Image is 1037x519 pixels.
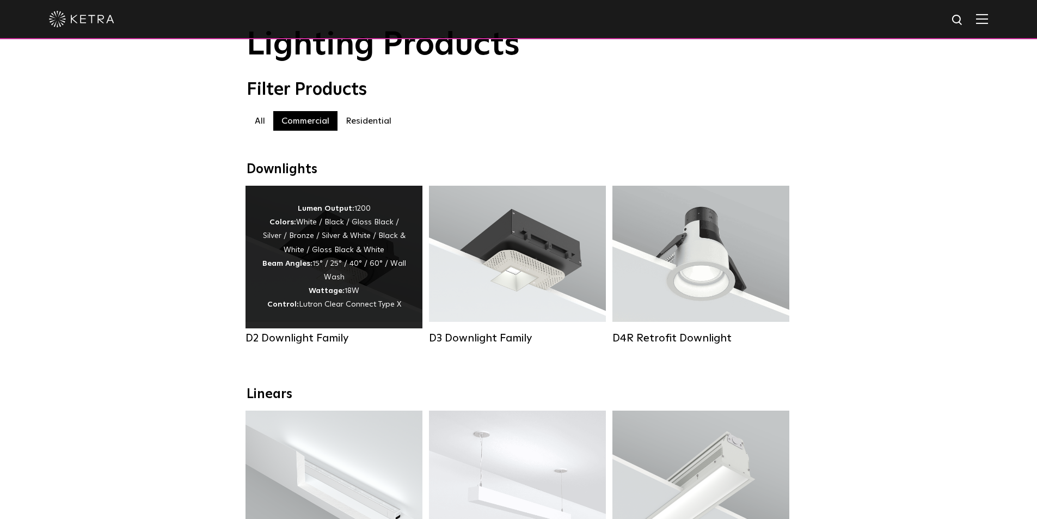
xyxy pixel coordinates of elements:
span: Lutron Clear Connect Type X [299,301,401,308]
label: Commercial [273,111,338,131]
strong: Wattage: [309,287,345,295]
img: Hamburger%20Nav.svg [976,14,988,24]
div: 1200 White / Black / Gloss Black / Silver / Bronze / Silver & White / Black & White / Gloss Black... [262,202,406,312]
span: Lighting Products [247,29,520,62]
img: search icon [951,14,965,27]
a: D2 Downlight Family Lumen Output:1200Colors:White / Black / Gloss Black / Silver / Bronze / Silve... [246,186,422,350]
div: Filter Products [247,80,791,100]
a: D3 Downlight Family Lumen Output:700 / 900 / 1100Colors:White / Black / Silver / Bronze / Paintab... [429,186,606,350]
strong: Control: [267,301,299,308]
div: D2 Downlight Family [246,332,422,345]
label: Residential [338,111,400,131]
div: Downlights [247,162,791,178]
div: Linears [247,387,791,402]
a: D4R Retrofit Downlight Lumen Output:800Colors:White / BlackBeam Angles:15° / 25° / 40° / 60°Watta... [612,186,789,350]
img: ketra-logo-2019-white [49,11,114,27]
strong: Colors: [269,218,296,226]
div: D3 Downlight Family [429,332,606,345]
label: All [247,111,273,131]
strong: Beam Angles: [262,260,312,267]
div: D4R Retrofit Downlight [612,332,789,345]
strong: Lumen Output: [298,205,354,212]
